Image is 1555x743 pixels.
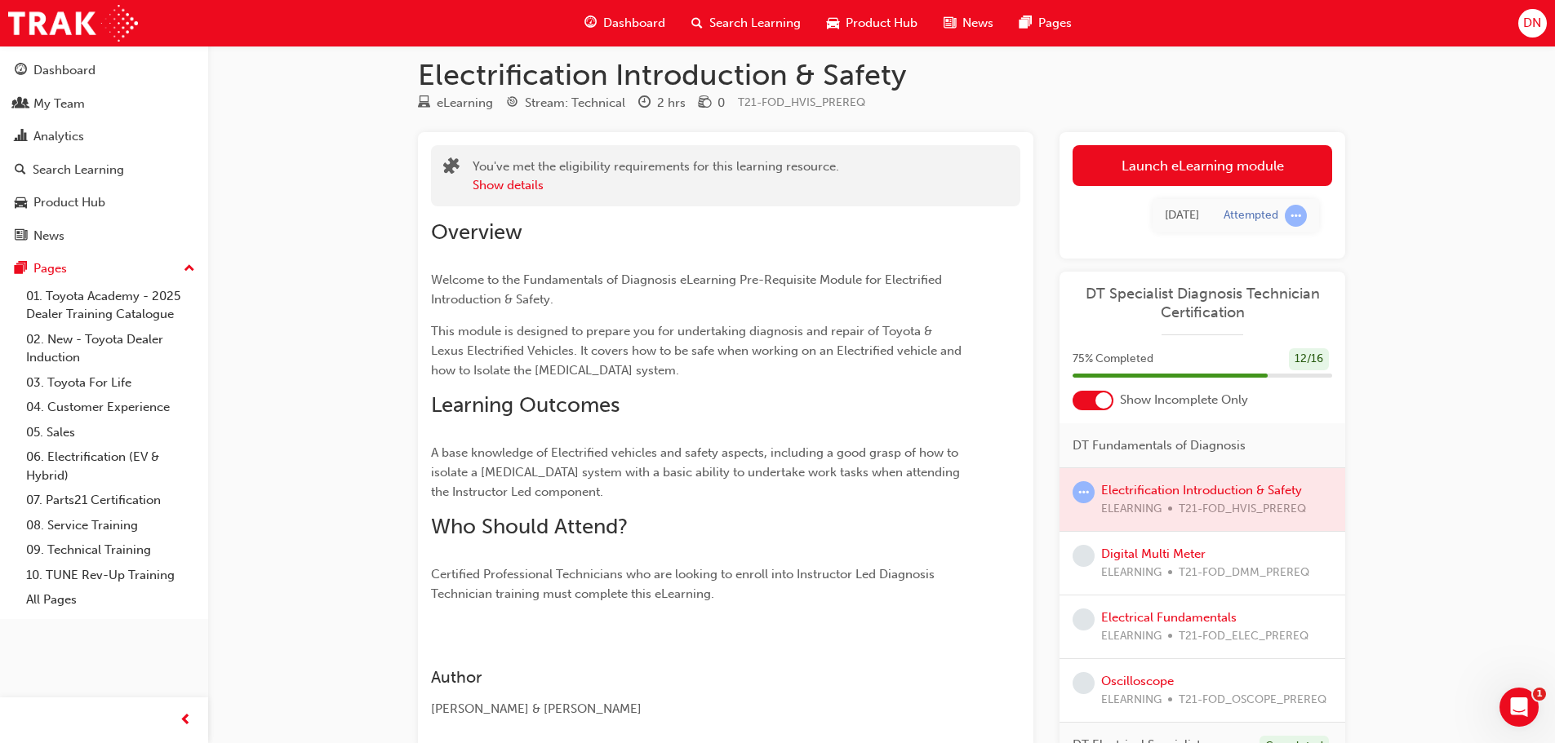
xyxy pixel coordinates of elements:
[20,420,202,445] a: 05. Sales
[20,370,202,396] a: 03. Toyota For Life
[15,163,26,178] span: search-icon
[431,219,522,245] span: Overview
[846,14,917,33] span: Product Hub
[20,488,202,513] a: 07. Parts21 Certification
[7,122,202,152] a: Analytics
[506,93,625,113] div: Stream
[20,284,202,327] a: 01. Toyota Academy - 2025 Dealer Training Catalogue
[1179,627,1308,646] span: T21-FOD_ELEC_PREREQ
[1101,564,1162,582] span: ELEARNING
[709,14,801,33] span: Search Learning
[1523,14,1541,33] span: DN
[699,96,711,111] span: money-icon
[638,93,686,113] div: Duration
[418,96,430,111] span: learningResourceType_ELEARNING-icon
[431,445,963,499] span: A base knowledge of Electrified vehicles and safety aspects, including a good grasp of how to iso...
[180,710,192,731] span: prev-icon
[678,7,814,40] a: search-iconSearch Learning
[1073,481,1095,503] span: learningRecordVerb_ATTEMPT-icon
[431,668,962,687] h3: Author
[33,161,124,179] div: Search Learning
[584,13,597,33] span: guage-icon
[1179,691,1326,710] span: T21-FOD_OSCOPE_PREREQ
[1101,674,1174,688] a: Oscilloscope
[7,155,202,185] a: Search Learning
[1101,546,1206,561] a: Digital Multi Meter
[1285,205,1307,227] span: learningRecordVerb_ATTEMPT-icon
[33,61,96,80] div: Dashboard
[431,272,945,307] span: Welcome to the Fundamentals of Diagnosis eLearning Pre-Requisite Module for Electrified Introduct...
[7,221,202,251] a: News
[738,95,865,109] span: Learning resource code
[638,96,651,111] span: clock-icon
[1020,13,1032,33] span: pages-icon
[15,229,27,244] span: news-icon
[944,13,956,33] span: news-icon
[7,55,202,86] a: Dashboard
[699,93,725,113] div: Price
[827,13,839,33] span: car-icon
[15,97,27,112] span: people-icon
[1006,7,1085,40] a: pages-iconPages
[418,57,1345,93] h1: Electrification Introduction & Safety
[1073,608,1095,630] span: learningRecordVerb_NONE-icon
[814,7,931,40] a: car-iconProduct Hub
[15,130,27,144] span: chart-icon
[473,157,839,194] div: You've met the eligibility requirements for this learning resource.
[431,514,628,539] span: Who Should Attend?
[15,262,27,276] span: pages-icon
[571,7,678,40] a: guage-iconDashboard
[1073,545,1095,567] span: learningRecordVerb_NONE-icon
[15,196,27,210] span: car-icon
[20,395,202,420] a: 04. Customer Experience
[20,563,202,588] a: 10. TUNE Rev-Up Training
[7,188,202,218] a: Product Hub
[1224,208,1278,223] div: Attempted
[1073,145,1332,186] a: Launch eLearning module
[473,176,544,195] button: Show details
[33,193,105,212] div: Product Hub
[1518,9,1547,38] button: DN
[33,127,84,146] div: Analytics
[8,5,138,42] img: Trak
[1533,688,1546,701] span: 1
[15,64,27,78] span: guage-icon
[1289,348,1329,370] div: 12 / 16
[506,96,518,111] span: target-icon
[1073,285,1332,321] a: DT Specialist Diagnosis Technician Certification
[33,259,67,278] div: Pages
[1165,206,1199,225] div: Mon Jun 16 2025 16:36:46 GMT+0930 (Australian Central Standard Time)
[1179,564,1309,582] span: T21-FOD_DMM_PREREQ
[1499,688,1539,727] iframe: Intercom live chat
[525,94,625,113] div: Stream: Technical
[1101,691,1162,710] span: ELEARNING
[431,392,620,418] span: Learning Outcomes
[7,89,202,119] a: My Team
[20,537,202,563] a: 09. Technical Training
[691,13,703,33] span: search-icon
[184,259,195,280] span: up-icon
[603,14,665,33] span: Dashboard
[431,700,962,719] div: [PERSON_NAME] & [PERSON_NAME]
[1038,14,1072,33] span: Pages
[931,7,1006,40] a: news-iconNews
[1073,350,1153,369] span: 75 % Completed
[7,52,202,254] button: DashboardMy TeamAnalyticsSearch LearningProduct HubNews
[443,159,460,178] span: puzzle-icon
[962,14,993,33] span: News
[20,444,202,488] a: 06. Electrification (EV & Hybrid)
[431,567,938,601] span: Certified Professional Technicians who are looking to enroll into Instructor Led Diagnosis Techni...
[657,94,686,113] div: 2 hrs
[1073,672,1095,694] span: learningRecordVerb_NONE-icon
[718,94,725,113] div: 0
[20,587,202,613] a: All Pages
[1101,627,1162,646] span: ELEARNING
[1073,436,1246,455] span: DT Fundamentals of Diagnosis
[20,513,202,538] a: 08. Service Training
[20,327,202,370] a: 02. New - Toyota Dealer Induction
[1101,610,1237,625] a: Electrical Fundamentals
[418,93,493,113] div: Type
[7,254,202,284] button: Pages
